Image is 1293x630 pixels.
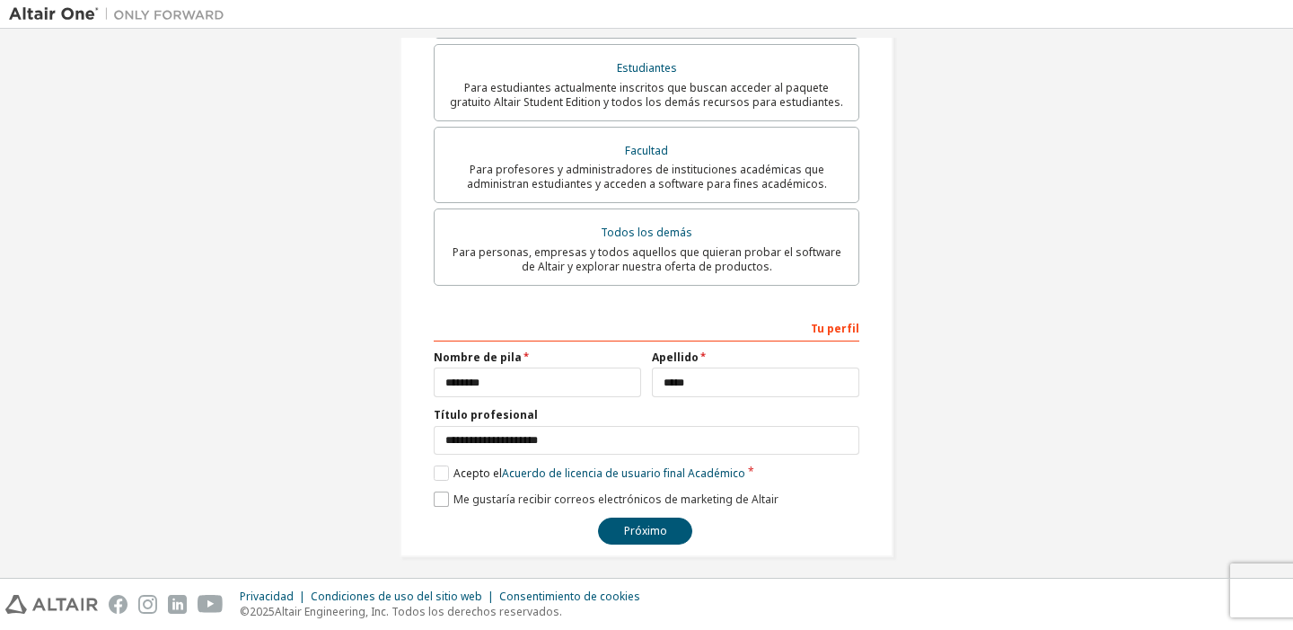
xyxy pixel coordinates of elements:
[311,589,482,604] font: Condiciones de uso del sitio web
[275,604,562,619] font: Altair Engineering, Inc. Todos los derechos reservados.
[168,595,187,614] img: linkedin.svg
[499,589,640,604] font: Consentimiento de cookies
[652,350,699,365] font: Apellido
[467,162,827,191] font: Para profesores y administradores de instituciones académicas que administran estudiantes y acced...
[5,595,98,614] img: altair_logo.svg
[453,492,778,507] font: Me gustaría recibir correos electrónicos de marketing de Altair
[250,604,275,619] font: 2025
[240,604,250,619] font: ©
[598,518,692,545] button: Próximo
[109,595,128,614] img: facebook.svg
[434,407,538,422] font: Título profesional
[434,350,522,365] font: Nombre de pila
[453,244,841,274] font: Para personas, empresas y todos aquellos que quieran probar el software de Altair y explorar nues...
[502,466,685,481] font: Acuerdo de licencia de usuario final
[625,143,668,158] font: Facultad
[811,321,859,336] font: Tu perfil
[138,595,157,614] img: instagram.svg
[240,589,294,604] font: Privacidad
[624,523,667,538] font: Próximo
[450,80,843,110] font: Para estudiantes actualmente inscritos que buscan acceder al paquete gratuito Altair Student Edit...
[688,466,745,481] font: Académico
[453,466,502,481] font: Acepto el
[601,225,692,240] font: Todos los demás
[617,60,677,75] font: Estudiantes
[198,595,224,614] img: youtube.svg
[9,5,233,23] img: Altair Uno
